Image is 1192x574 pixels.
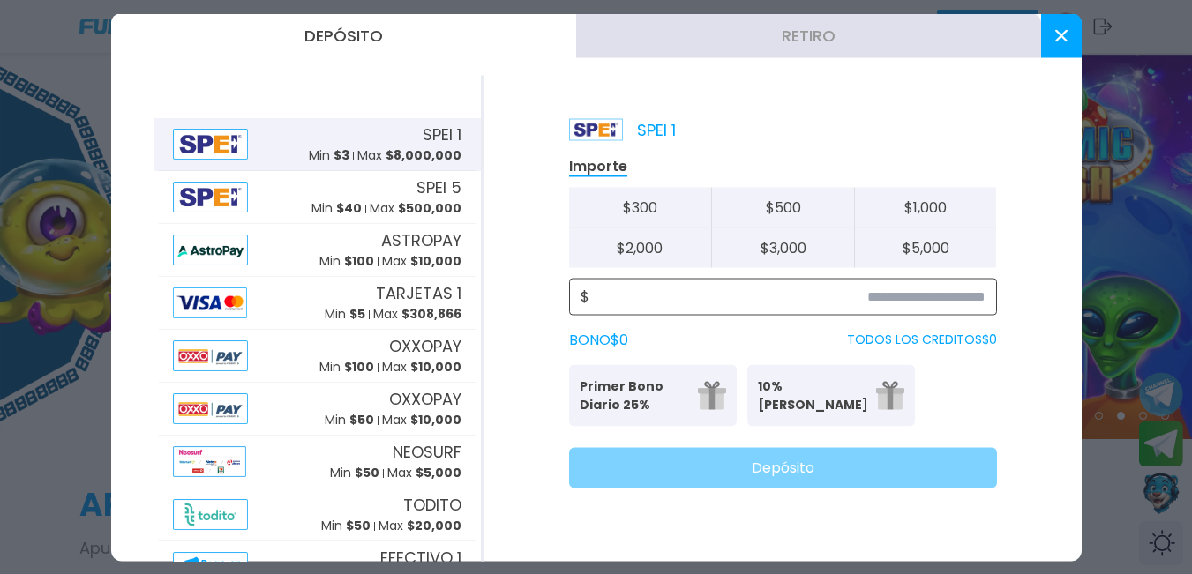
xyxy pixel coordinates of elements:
[854,187,997,227] button: $1,000
[876,381,904,409] img: gift
[389,387,461,411] span: OXXOPAY
[355,464,379,481] span: $ 50
[154,382,481,435] button: AlipayOXXOPAYMin $50Max $10,000
[747,364,915,426] button: 10% [PERSON_NAME]
[173,339,249,370] img: Alipay
[344,252,374,270] span: $ 100
[154,170,481,223] button: AlipaySPEI 5Min $40Max $500,000
[569,227,712,267] button: $2,000
[569,156,627,176] p: Importe
[847,331,997,349] p: TODOS LOS CREDITOS $ 0
[576,13,1041,57] button: Retiro
[319,252,374,271] p: Min
[580,376,687,414] p: Primer Bono Diario 25%
[416,464,461,481] span: $ 5,000
[154,223,481,276] button: AlipayASTROPAYMin $100Max $10,000
[569,118,623,140] img: Platform Logo
[325,305,365,324] p: Min
[325,411,374,429] p: Min
[382,358,461,376] p: Max
[711,227,854,267] button: $3,000
[154,329,481,382] button: AlipayOXXOPAYMin $100Max $10,000
[386,146,461,164] span: $ 8,000,000
[407,517,461,534] span: $ 20,000
[311,199,362,218] p: Min
[154,276,481,329] button: AlipayTARJETAS 1Min $5Max $308,866
[349,305,365,323] span: $ 5
[370,199,461,218] p: Max
[309,146,349,165] p: Min
[376,281,461,305] span: TARJETAS 1
[403,493,461,517] span: TODITO
[382,252,461,271] p: Max
[423,123,461,146] span: SPEI 1
[569,117,676,141] p: SPEI 1
[410,411,461,429] span: $ 10,000
[154,117,481,170] button: AlipaySPEI 1Min $3Max $8,000,000
[393,440,461,464] span: NEOSURF
[321,517,371,535] p: Min
[410,252,461,270] span: $ 10,000
[581,286,589,307] span: $
[349,411,374,429] span: $ 50
[334,146,349,164] span: $ 3
[154,488,481,540] button: AlipayTODITOMin $50Max $20,000
[173,392,249,423] img: Alipay
[398,199,461,217] span: $ 500,000
[380,546,461,570] span: EFECTIVO 1
[330,464,379,482] p: Min
[173,234,249,265] img: Alipay
[173,181,249,212] img: Alipay
[381,228,461,252] span: ASTROPAY
[173,498,249,529] img: Alipay
[173,287,247,317] img: Alipay
[154,435,481,488] button: AlipayNEOSURFMin $50Max $5,000
[758,376,866,414] p: 10% [PERSON_NAME]
[698,381,726,409] img: gift
[373,305,461,324] p: Max
[173,445,246,476] img: Alipay
[410,358,461,376] span: $ 10,000
[387,464,461,482] p: Max
[379,517,461,535] p: Max
[319,358,374,376] p: Min
[336,199,362,217] span: $ 40
[854,227,997,267] button: $5,000
[173,128,249,159] img: Alipay
[569,329,628,350] label: BONO $ 0
[111,13,576,57] button: Depósito
[569,187,712,227] button: $300
[357,146,461,165] p: Max
[416,175,461,199] span: SPEI 5
[344,358,374,376] span: $ 100
[401,305,461,323] span: $ 308,866
[569,447,997,488] button: Depósito
[346,517,371,534] span: $ 50
[711,187,854,227] button: $500
[569,364,737,426] button: Primer Bono Diario 25%
[382,411,461,429] p: Max
[389,334,461,358] span: OXXOPAY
